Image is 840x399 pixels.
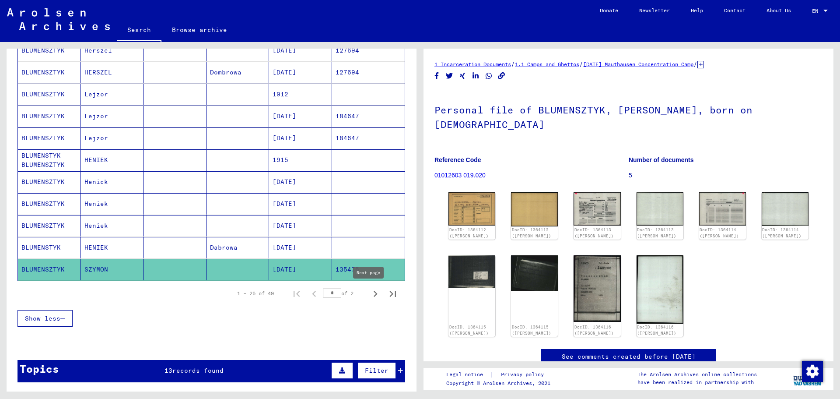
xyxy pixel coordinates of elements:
mat-cell: Heniek [81,193,144,215]
mat-cell: Dombrowa [206,62,269,83]
mat-cell: BLUMENSZTYK [18,171,81,193]
p: The Arolsen Archives online collections [637,371,757,378]
img: 001.jpg [699,192,746,226]
mat-cell: 127694 [332,40,405,61]
mat-cell: [DATE] [269,62,332,83]
img: yv_logo.png [791,367,824,389]
mat-cell: Herszel [81,40,144,61]
a: DocID: 1364112 ([PERSON_NAME]) [449,227,489,238]
mat-cell: BLUMENSZTYK [18,106,81,127]
img: 002.jpg [511,255,558,292]
span: Show less [25,314,60,322]
button: Next page [367,285,384,302]
mat-cell: BLUMENSZTYK [18,127,81,149]
button: Last page [384,285,402,302]
mat-cell: SZYMON [81,259,144,280]
div: 1 – 25 of 49 [237,290,274,297]
mat-cell: HERSZEL [81,62,144,83]
mat-cell: 127694 [332,62,405,83]
mat-cell: 1915 [269,149,332,171]
mat-cell: 184647 [332,127,405,149]
a: 1 Incarceration Documents [434,61,511,67]
mat-cell: BLUMENSZTYK [18,62,81,83]
mat-cell: BLUMENSZTYK [18,84,81,105]
div: of 2 [323,289,367,297]
mat-cell: 184647 [332,106,405,127]
mat-cell: HENIEK [81,237,144,258]
mat-cell: BLUMENSTYK [18,237,81,258]
span: / [693,60,697,68]
button: Share on Twitter [445,71,454,81]
a: [DATE] Mauthausen Concentration Camp [583,61,693,67]
mat-cell: Lejzor [81,127,144,149]
mat-cell: [DATE] [269,215,332,237]
mat-cell: [DATE] [269,259,332,280]
mat-cell: [DATE] [269,127,332,149]
mat-cell: Lejzor [81,84,144,105]
div: | [446,370,554,379]
mat-cell: [DATE] [269,40,332,61]
a: 01012603 019.020 [434,172,486,179]
img: 002.jpg [637,255,683,324]
mat-cell: BLUMENSTYK BLUMENSZTYK [18,149,81,171]
a: Browse archive [161,19,238,40]
span: / [579,60,583,68]
span: Filter [365,367,388,374]
mat-cell: 1912 [269,84,332,105]
button: First page [288,285,305,302]
div: Change consent [801,360,822,381]
span: EN [812,8,822,14]
a: DocID: 1364116 ([PERSON_NAME]) [574,325,614,335]
img: 002.jpg [637,192,683,226]
button: Share on Xing [458,71,467,81]
img: 001.jpg [448,192,495,226]
mat-cell: Dabrowa [206,237,269,258]
img: 001.jpg [574,255,620,322]
mat-cell: BLUMENSZTYK [18,193,81,215]
b: Number of documents [629,156,694,163]
mat-cell: Henick [81,171,144,193]
img: 002.jpg [762,192,808,226]
mat-cell: BLUMENSZTYK [18,40,81,61]
mat-cell: Heniek [81,215,144,237]
button: Share on WhatsApp [484,71,493,81]
img: 002.jpg [511,192,558,226]
img: 001.jpg [574,192,620,226]
span: / [511,60,515,68]
a: Search [117,19,161,42]
mat-cell: 135475 [332,259,405,280]
p: have been realized in partnership with [637,378,757,386]
mat-cell: [DATE] [269,193,332,215]
span: records found [172,367,224,374]
a: DocID: 1364114 ([PERSON_NAME]) [762,227,801,238]
h1: Personal file of BLUMENSZTYK, [PERSON_NAME], born on [DEMOGRAPHIC_DATA] [434,90,822,143]
a: DocID: 1364114 ([PERSON_NAME]) [700,227,739,238]
a: DocID: 1364115 ([PERSON_NAME]) [449,325,489,335]
b: Reference Code [434,156,481,163]
img: 001.jpg [448,255,495,288]
button: Copy link [497,71,506,81]
button: Previous page [305,285,323,302]
a: DocID: 1364115 ([PERSON_NAME]) [512,325,551,335]
mat-cell: HENIEK [81,149,144,171]
button: Show less [17,310,73,327]
div: Topics [20,361,59,377]
img: Change consent [802,361,823,382]
mat-cell: [DATE] [269,106,332,127]
mat-cell: BLUMENSZTYK [18,215,81,237]
button: Filter [357,362,396,379]
p: 5 [629,171,822,180]
img: Arolsen_neg.svg [7,8,110,30]
a: 1.1 Camps and Ghettos [515,61,579,67]
button: Share on Facebook [432,71,441,81]
mat-cell: [DATE] [269,171,332,193]
mat-cell: BLUMENSZTYK [18,259,81,280]
mat-cell: Lejzor [81,106,144,127]
mat-cell: [DATE] [269,237,332,258]
a: DocID: 1364112 ([PERSON_NAME]) [512,227,551,238]
a: DocID: 1364116 ([PERSON_NAME]) [637,325,676,335]
button: Share on LinkedIn [471,71,480,81]
a: DocID: 1364113 ([PERSON_NAME]) [637,227,676,238]
p: Copyright © Arolsen Archives, 2021 [446,379,554,387]
a: Privacy policy [494,370,554,379]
